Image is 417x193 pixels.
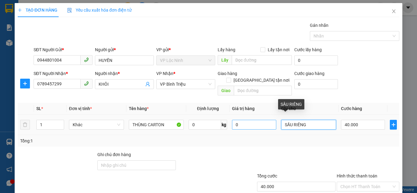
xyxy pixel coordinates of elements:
[18,8,57,13] span: TẠO ĐƠN HÀNG
[95,46,154,53] div: Người gửi
[36,106,41,111] span: SL
[278,99,304,109] div: SẦU RIÊNG
[67,8,72,13] img: icon
[20,138,161,144] div: Tổng: 1
[160,80,212,89] span: VP Bình Triệu
[232,120,276,130] input: 0
[294,79,338,89] input: Cước giao hàng
[221,120,227,130] span: kg
[390,120,397,130] button: plus
[20,79,30,88] button: plus
[234,86,292,95] input: Dọc đường
[84,57,89,62] span: phone
[18,8,22,12] span: plus
[218,47,235,52] span: Lấy hàng
[34,70,92,77] div: SĐT Người Nhận
[95,70,154,77] div: Người nhận
[67,8,132,13] span: Yêu cầu xuất hóa đơn điện tử
[294,47,322,52] label: Cước lấy hàng
[160,56,212,65] span: VP Lộc Ninh
[218,86,234,95] span: Giao
[294,55,338,65] input: Cước lấy hàng
[337,173,377,178] label: Hình thức thanh toán
[232,106,255,111] span: Giá trị hàng
[129,120,184,130] input: VD: Bàn, Ghế
[69,106,92,111] span: Đơn vị tính
[232,55,292,65] input: Dọc đường
[218,55,232,65] span: Lấy
[390,122,397,127] span: plus
[265,46,292,53] span: Lấy tận nơi
[97,152,131,157] label: Ghi chú đơn hàng
[385,3,402,20] button: Close
[73,120,120,129] span: Khác
[218,71,237,76] span: Giao hàng
[341,106,362,111] span: Cước hàng
[156,71,173,76] span: VP Nhận
[231,77,292,84] span: [GEOGRAPHIC_DATA] tận nơi
[97,160,176,170] input: Ghi chú đơn hàng
[391,9,396,14] span: close
[257,173,277,178] span: Tổng cước
[145,82,150,87] span: user-add
[310,23,328,28] label: Gán nhãn
[129,106,149,111] span: Tên hàng
[279,103,339,115] th: Ghi chú
[84,81,89,86] span: phone
[20,81,30,86] span: plus
[197,106,219,111] span: Định lượng
[281,120,336,130] input: Ghi Chú
[34,46,92,53] div: SĐT Người Gửi
[294,71,325,76] label: Cước giao hàng
[20,120,30,130] button: delete
[156,46,215,53] div: VP gửi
